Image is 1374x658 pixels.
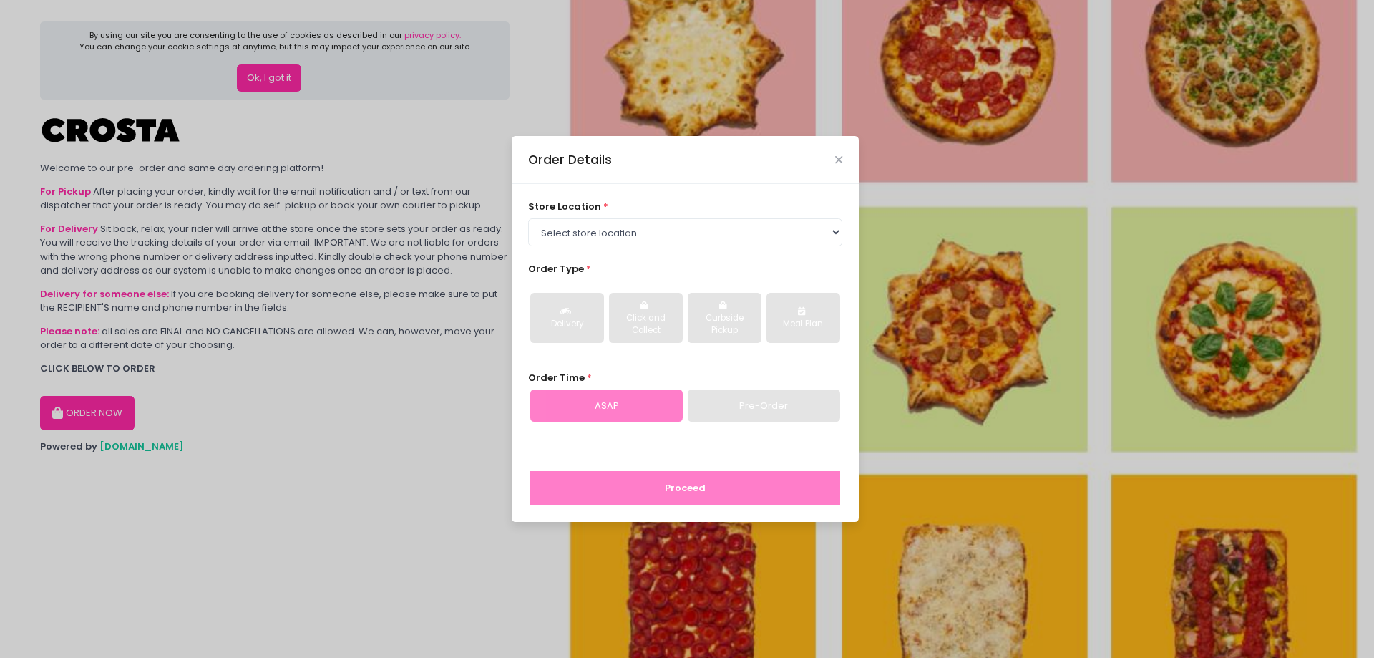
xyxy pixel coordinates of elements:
[540,318,594,331] div: Delivery
[688,293,761,343] button: Curbside Pickup
[835,156,842,163] button: Close
[528,262,584,276] span: Order Type
[766,293,840,343] button: Meal Plan
[609,293,683,343] button: Click and Collect
[619,312,673,337] div: Click and Collect
[530,471,840,505] button: Proceed
[698,312,751,337] div: Curbside Pickup
[776,318,830,331] div: Meal Plan
[528,200,601,213] span: store location
[528,150,612,169] div: Order Details
[528,371,585,384] span: Order Time
[530,293,604,343] button: Delivery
